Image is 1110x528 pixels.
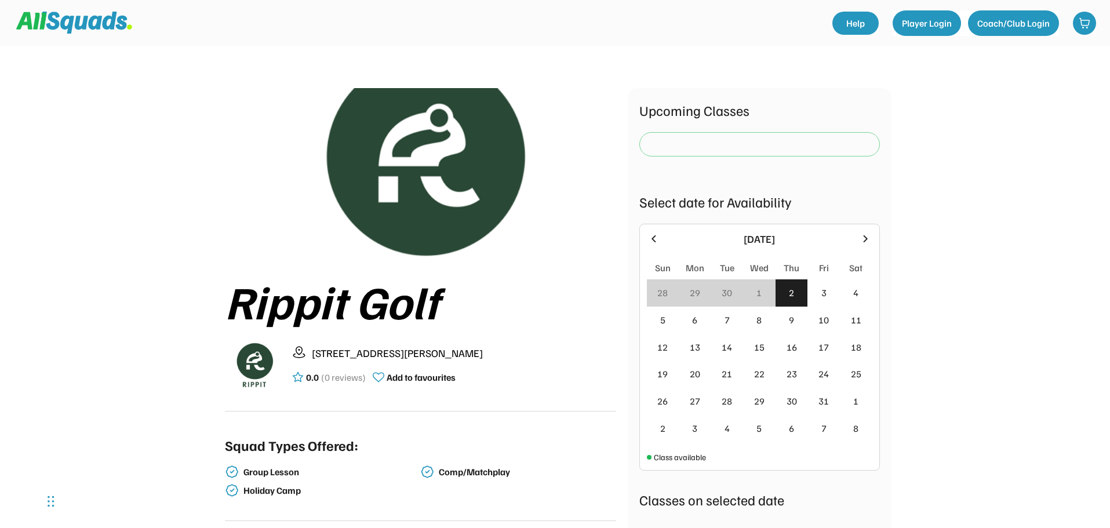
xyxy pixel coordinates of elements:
div: 14 [722,340,732,354]
div: 29 [754,394,765,408]
div: 28 [722,394,732,408]
div: 7 [725,313,730,327]
div: 18 [851,340,861,354]
button: Player Login [893,10,961,36]
div: Class available [654,451,706,463]
div: 6 [692,313,697,327]
div: 30 [722,286,732,300]
div: Classes on selected date [639,489,880,510]
div: 9 [789,313,794,327]
div: 4 [853,286,858,300]
img: Squad%20Logo.svg [16,12,132,34]
div: Wed [750,261,769,275]
div: 23 [787,367,797,381]
div: Select date for Availability [639,191,880,212]
img: check-verified-01.svg [420,465,434,479]
div: 3 [821,286,827,300]
div: 13 [690,340,700,354]
div: 24 [818,367,829,381]
div: Mon [686,261,704,275]
div: Rippit Golf [225,275,616,326]
div: 5 [756,421,762,435]
div: 2 [789,286,794,300]
div: 29 [690,286,700,300]
div: 8 [853,421,858,435]
img: check-verified-01.svg [225,465,239,479]
div: 5 [660,313,665,327]
img: Rippitlogov2_green.png [261,88,580,261]
div: 17 [818,340,829,354]
button: Coach/Club Login [968,10,1059,36]
div: Squad Types Offered: [225,435,358,456]
div: 31 [818,394,829,408]
div: 15 [754,340,765,354]
div: 1 [756,286,762,300]
div: 30 [787,394,797,408]
div: 12 [657,340,668,354]
div: 0.0 [306,370,319,384]
div: 26 [657,394,668,408]
img: check-verified-01.svg [225,483,239,497]
div: 20 [690,367,700,381]
div: 21 [722,367,732,381]
div: 16 [787,340,797,354]
div: (0 reviews) [321,370,366,384]
div: Sat [849,261,862,275]
div: Fri [819,261,829,275]
div: 10 [818,313,829,327]
div: 19 [657,367,668,381]
a: Help [832,12,879,35]
div: Thu [784,261,799,275]
div: 8 [756,313,762,327]
div: 25 [851,367,861,381]
div: 27 [690,394,700,408]
div: [STREET_ADDRESS][PERSON_NAME] [312,345,616,361]
div: 4 [725,421,730,435]
div: 6 [789,421,794,435]
div: Tue [720,261,734,275]
div: 28 [657,286,668,300]
div: 1 [853,394,858,408]
img: Rippitlogov2_green.png [225,336,283,394]
div: 11 [851,313,861,327]
div: [DATE] [667,231,853,247]
div: 7 [821,421,827,435]
div: Group Lesson [243,467,418,478]
div: Comp/Matchplay [439,467,614,478]
div: 3 [692,421,697,435]
div: Holiday Camp [243,485,418,496]
div: 22 [754,367,765,381]
div: Sun [655,261,671,275]
div: Add to favourites [387,370,456,384]
div: Upcoming Classes [639,100,880,121]
div: 2 [660,421,665,435]
img: shopping-cart-01%20%281%29.svg [1079,17,1090,29]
